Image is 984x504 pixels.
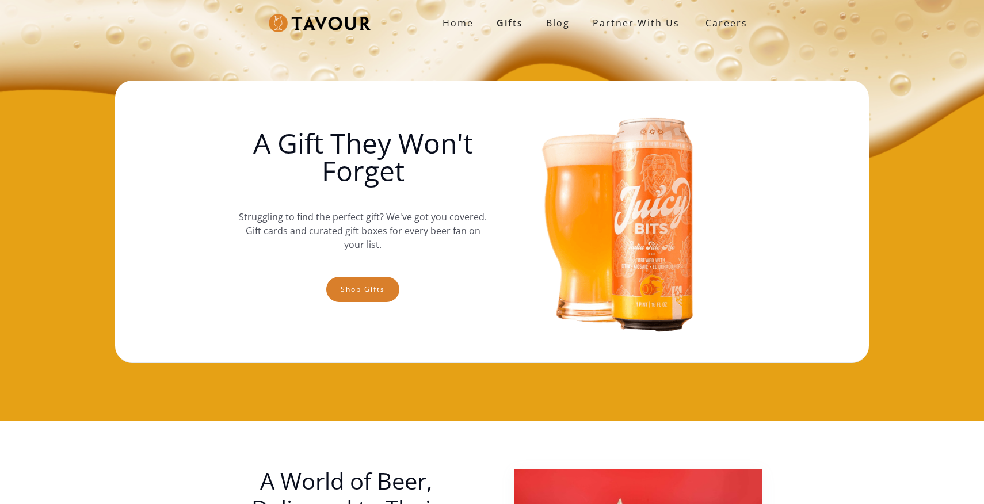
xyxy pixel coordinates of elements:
a: Blog [535,12,581,35]
a: Home [431,12,485,35]
p: Struggling to find the perfect gift? We've got you covered. Gift cards and curated gift boxes for... [239,198,487,263]
a: Careers [691,7,756,39]
strong: Home [443,17,474,29]
strong: Careers [705,12,747,35]
a: partner with us [581,12,691,35]
h1: A Gift They Won't Forget [239,129,487,185]
a: Shop gifts [326,277,399,302]
a: Gifts [485,12,535,35]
